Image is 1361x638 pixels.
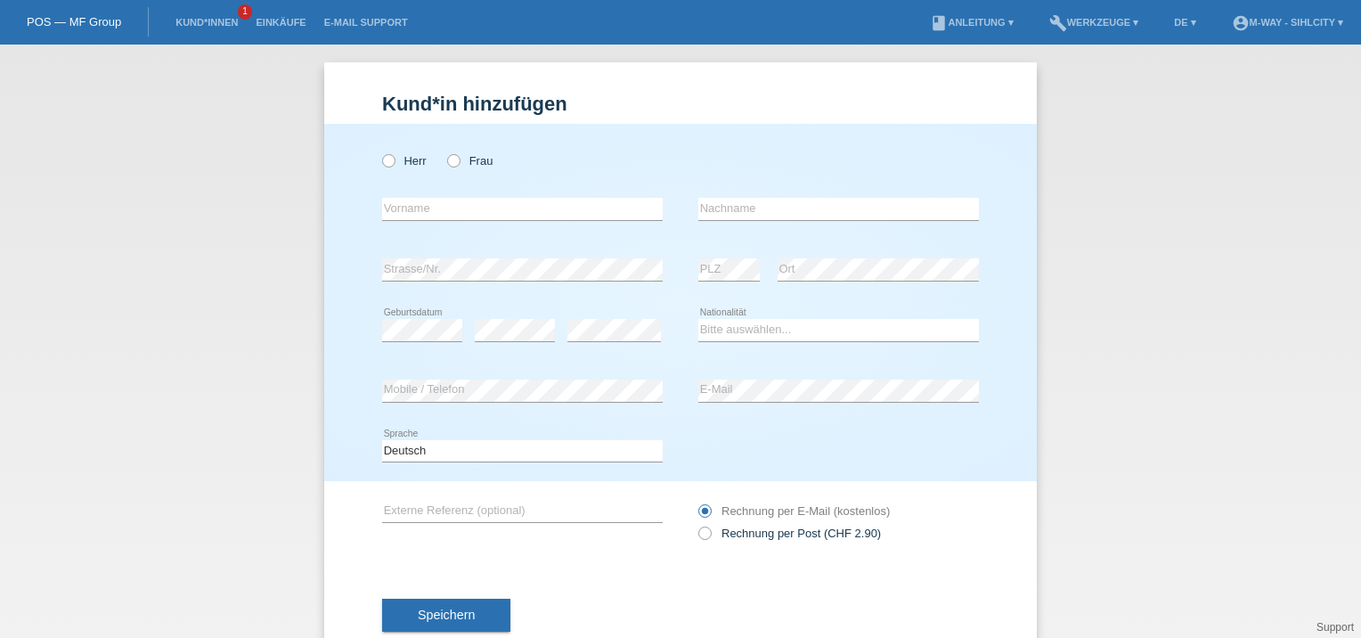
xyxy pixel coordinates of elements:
[1040,17,1148,28] a: buildWerkzeuge ▾
[382,154,427,168] label: Herr
[698,504,710,527] input: Rechnung per E-Mail (kostenlos)
[1316,621,1354,634] a: Support
[167,17,247,28] a: Kund*innen
[382,599,510,633] button: Speichern
[921,17,1022,28] a: bookAnleitung ▾
[1165,17,1204,28] a: DE ▾
[698,527,881,540] label: Rechnung per Post (CHF 2.90)
[698,527,710,549] input: Rechnung per Post (CHF 2.90)
[238,4,252,20] span: 1
[447,154,493,168] label: Frau
[1223,17,1352,28] a: account_circlem-way - Sihlcity ▾
[382,154,394,166] input: Herr
[1049,14,1067,32] i: build
[698,504,890,518] label: Rechnung per E-Mail (kostenlos)
[447,154,459,166] input: Frau
[27,15,121,29] a: POS — MF Group
[1232,14,1250,32] i: account_circle
[247,17,314,28] a: Einkäufe
[382,93,979,115] h1: Kund*in hinzufügen
[315,17,417,28] a: E-Mail Support
[418,608,475,622] span: Speichern
[930,14,948,32] i: book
